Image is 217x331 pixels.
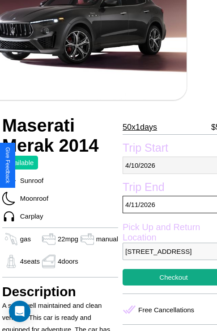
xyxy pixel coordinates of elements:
[96,233,118,245] p: manual
[2,232,20,246] img: gas
[16,174,44,186] p: Sunroof
[2,116,118,156] h2: Maserati Merak 2014
[16,192,48,204] p: Moonroof
[7,157,34,169] p: Available
[58,233,78,245] p: 22 mpg
[2,284,118,299] h3: Description
[58,255,78,267] p: 4 doors
[2,255,20,268] img: gas
[9,301,30,322] div: Open Intercom Messenger
[40,232,58,246] img: gas
[40,255,58,268] img: gas
[123,120,157,134] p: 50 x 1 days
[16,210,43,222] p: Carplay
[20,233,31,245] p: gas
[78,232,96,246] img: gas
[4,147,11,183] div: Give Feedback
[20,255,40,267] p: 4 seats
[138,304,194,316] p: Free Cancellations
